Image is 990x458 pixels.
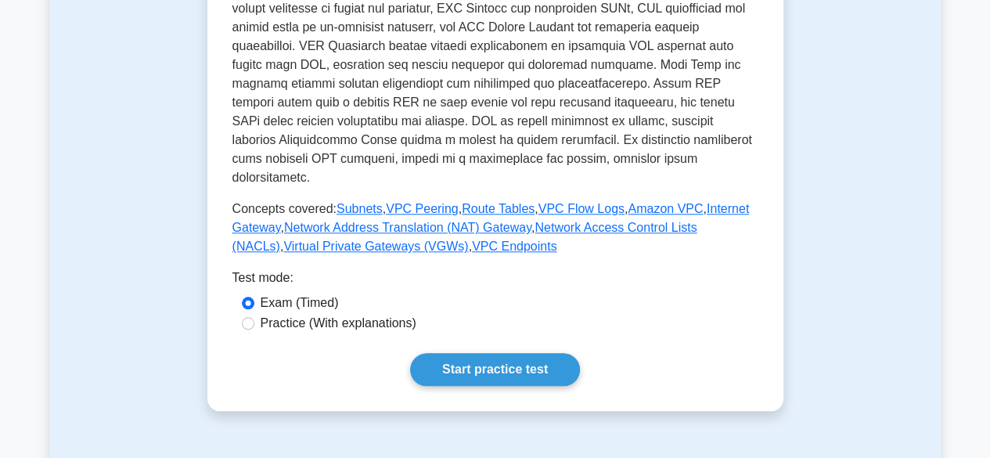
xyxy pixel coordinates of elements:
a: Subnets [337,202,383,215]
label: Practice (With explanations) [261,314,416,333]
a: VPC Peering [386,202,459,215]
a: Amazon VPC [628,202,703,215]
a: Route Tables [462,202,535,215]
a: Virtual Private Gateways (VGWs) [283,240,468,253]
a: VPC Endpoints [472,240,557,253]
p: Concepts covered: , , , , , , , , , [232,200,758,256]
a: Network Address Translation (NAT) Gateway [284,221,531,234]
a: VPC Flow Logs [538,202,625,215]
label: Exam (Timed) [261,294,339,312]
div: Test mode: [232,269,758,294]
a: Start practice test [410,353,580,386]
a: Internet Gateway [232,202,750,234]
